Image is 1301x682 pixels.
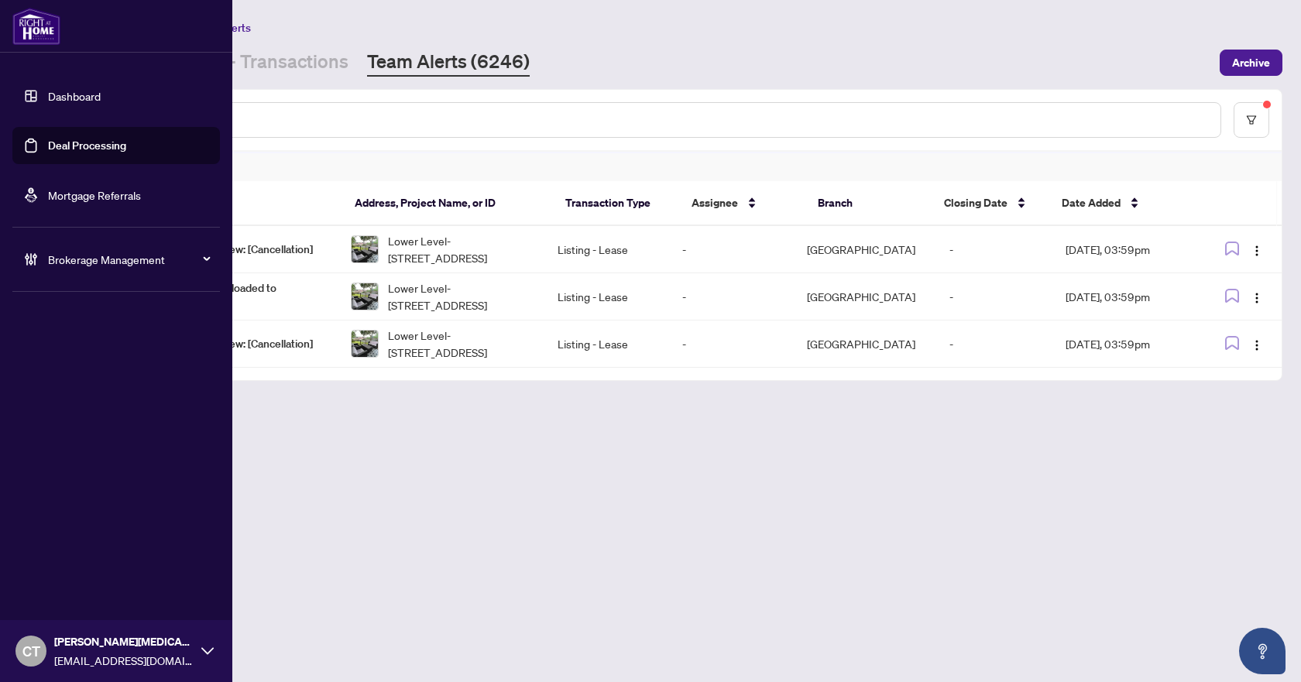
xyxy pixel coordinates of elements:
[352,283,378,310] img: thumbnail-img
[352,236,378,262] img: thumbnail-img
[553,181,679,226] th: Transaction Type
[1251,292,1263,304] img: Logo
[48,251,209,268] span: Brokerage Management
[670,226,795,273] td: -
[1244,331,1269,356] button: Logo
[388,232,534,266] span: Lower Level-[STREET_ADDRESS]
[670,273,795,320] td: -
[12,8,60,45] img: logo
[1246,115,1257,125] span: filter
[54,652,194,669] span: [EMAIL_ADDRESS][DOMAIN_NAME]
[81,152,1282,181] div: 3 of Items
[1244,237,1269,262] button: Logo
[1244,284,1269,309] button: Logo
[1232,50,1270,75] span: Archive
[1053,273,1203,320] td: [DATE], 03:59pm
[1062,194,1121,211] span: Date Added
[54,633,194,650] span: [PERSON_NAME][MEDICAL_DATA]
[795,273,937,320] td: [GEOGRAPHIC_DATA]
[22,640,40,662] span: CT
[1053,320,1203,368] td: [DATE], 03:59pm
[1251,339,1263,351] img: Logo
[944,194,1008,211] span: Closing Date
[367,49,530,77] a: Team Alerts (6246)
[388,279,534,314] span: Lower Level-[STREET_ADDRESS]
[1220,50,1282,76] button: Archive
[679,181,805,226] th: Assignee
[937,226,1053,273] td: -
[670,320,795,368] td: -
[937,273,1053,320] td: -
[143,335,326,352] span: Submitted for review: [Cancellation]
[1239,628,1286,674] button: Open asap
[545,226,670,273] td: Listing - Lease
[1053,226,1203,273] td: [DATE], 03:59pm
[143,279,326,314] span: New document uploaded to transaction
[545,273,670,320] td: Listing - Lease
[795,226,937,273] td: [GEOGRAPHIC_DATA]
[132,181,342,226] th: Summary
[795,320,937,368] td: [GEOGRAPHIC_DATA]
[1234,102,1269,138] button: filter
[1251,245,1263,257] img: Logo
[937,320,1053,368] td: -
[692,194,738,211] span: Assignee
[342,181,553,226] th: Address, Project Name, or ID
[1049,181,1201,226] th: Date Added
[352,331,378,357] img: thumbnail-img
[545,320,670,368] td: Listing - Lease
[143,241,326,258] span: Submitted for review: [Cancellation]
[388,327,534,361] span: Lower Level-[STREET_ADDRESS]
[932,181,1049,226] th: Closing Date
[805,181,932,226] th: Branch
[48,89,101,103] a: Dashboard
[48,188,141,202] a: Mortgage Referrals
[48,139,126,153] a: Deal Processing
